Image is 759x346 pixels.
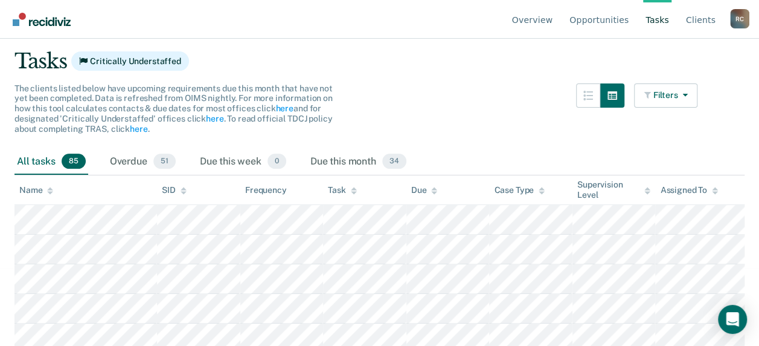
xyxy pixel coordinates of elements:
div: All tasks85 [14,149,88,175]
div: Due this month34 [308,149,409,175]
div: Overdue51 [107,149,178,175]
span: 0 [267,154,286,169]
a: here [130,124,147,134]
div: R C [730,9,749,28]
div: Assigned To [660,185,717,195]
div: Name [19,185,53,195]
span: Critically Understaffed [71,51,189,71]
button: Filters [634,83,698,108]
div: SID [162,185,187,195]
div: Due [411,185,438,195]
div: Frequency [245,185,287,195]
div: Tasks [14,49,745,74]
a: here [206,114,223,123]
div: Supervision Level [577,180,651,200]
span: The clients listed below have upcoming requirements due this month that have not yet been complet... [14,83,333,134]
span: 34 [382,154,406,169]
div: Due this week0 [197,149,289,175]
img: Recidiviz [13,13,71,26]
button: Profile dropdown button [730,9,749,28]
a: here [275,103,293,113]
span: 51 [153,154,176,169]
div: Open Intercom Messenger [718,305,747,334]
span: 85 [62,154,86,169]
div: Case Type [494,185,545,195]
div: Task [328,185,356,195]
